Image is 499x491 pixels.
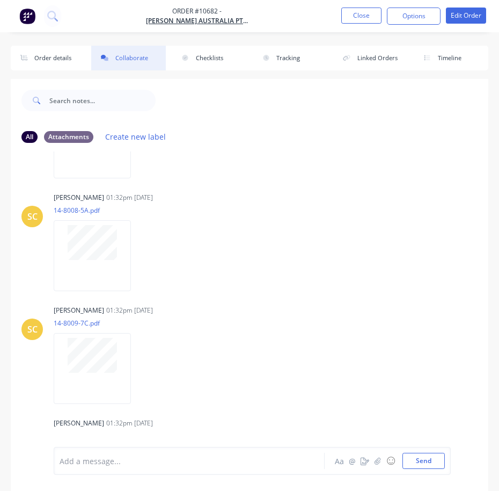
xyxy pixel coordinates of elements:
[44,131,93,143] div: Attachments
[21,131,38,143] div: All
[19,8,35,24] img: Factory
[253,46,327,70] button: Tracking
[146,16,248,26] a: [PERSON_NAME] Australia Pty Ltd
[54,319,142,328] p: 14-8009-7C.pdf
[54,193,104,203] div: [PERSON_NAME]
[341,8,381,24] button: Close
[106,193,153,203] div: 01:32pm [DATE]
[146,6,248,16] span: Order #10682 -
[54,306,104,315] div: [PERSON_NAME]
[333,46,407,70] button: Linked Orders
[346,454,358,467] button: @
[11,46,85,70] button: Order details
[27,323,38,336] div: SC
[27,210,38,223] div: SC
[106,306,153,315] div: 01:32pm [DATE]
[172,46,246,70] button: Checklists
[402,453,445,469] button: Send
[91,46,165,70] button: Collaborate
[333,454,346,467] button: Aa
[384,454,397,467] button: ☺
[54,206,142,215] p: 14-8008-5A.pdf
[106,418,153,428] div: 01:32pm [DATE]
[49,90,156,111] input: Search notes...
[387,8,441,25] button: Options
[54,418,104,428] div: [PERSON_NAME]
[100,129,172,144] button: Create new label
[414,46,488,70] button: Timeline
[446,8,486,24] button: Edit Order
